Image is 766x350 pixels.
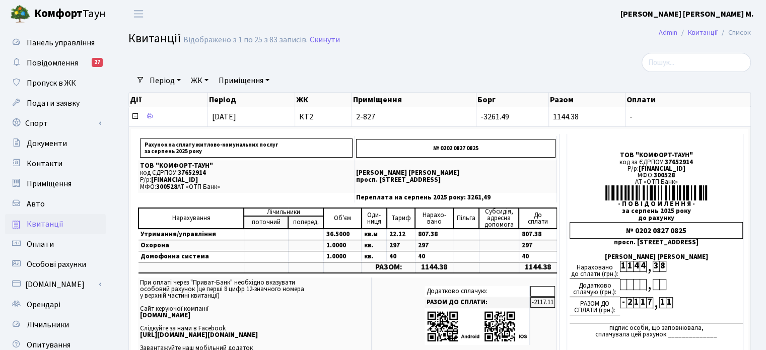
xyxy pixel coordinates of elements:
[5,174,106,194] a: Приміщення
[310,35,340,45] a: Скинути
[415,208,453,229] td: Нарахо- вано
[549,93,625,107] th: Разом
[620,8,754,20] a: [PERSON_NAME] [PERSON_NAME] М.
[212,111,236,122] span: [DATE]
[640,261,646,272] div: 4
[387,229,415,240] td: 22.12
[570,159,743,166] div: код за ЄДРПОУ:
[27,37,95,48] span: Панель управління
[425,286,530,297] td: Додатково сплачую:
[415,229,453,240] td: 807.38
[208,93,295,107] th: Період
[387,208,415,229] td: Тариф
[427,310,527,343] img: apps-qrcodes.png
[570,239,743,246] div: просп. [STREET_ADDRESS]
[138,240,244,251] td: Охорона
[138,251,244,262] td: Домофонна система
[244,216,288,229] td: поточний
[140,311,190,320] b: [DOMAIN_NAME]
[415,262,453,273] td: 1144.38
[138,208,244,229] td: Нарахування
[126,6,151,22] button: Переключити навігацію
[356,113,472,121] span: 2-827
[27,299,60,310] span: Орендарі
[5,234,106,254] a: Оплати
[626,297,633,308] div: 2
[570,279,620,297] div: Додатково сплачую (грн.):
[187,72,213,89] a: ЖК
[140,163,353,169] p: ТОВ "КОМФОРТ-ТАУН"
[27,219,63,230] span: Квитанції
[570,172,743,179] div: МФО:
[27,319,69,330] span: Лічильники
[5,214,106,234] a: Квитанції
[620,261,626,272] div: 1
[654,171,675,180] span: 300528
[34,6,83,22] b: Комфорт
[530,297,555,308] td: -2117.11
[92,58,103,67] div: 27
[27,78,76,89] span: Пропуск в ЖК
[425,297,530,308] td: РАЗОМ ДО СПЛАТИ:
[653,297,659,309] div: ,
[27,198,45,209] span: Авто
[128,30,181,47] span: Квитанції
[570,166,743,172] div: Р/р:
[146,72,185,89] a: Період
[295,93,352,107] th: ЖК
[5,53,106,73] a: Повідомлення27
[5,93,106,113] a: Подати заявку
[642,53,751,72] input: Пошук...
[323,229,361,240] td: 36.5000
[665,158,693,167] span: 37652914
[151,175,198,184] span: [FINANCIAL_ID]
[362,208,387,229] td: Оди- ниця
[570,261,620,279] div: Нараховано до сплати (грн.):
[5,113,106,133] a: Спорт
[625,93,751,107] th: Оплати
[5,254,106,274] a: Особові рахунки
[659,297,666,308] div: 1
[5,33,106,53] a: Панель управління
[215,72,273,89] a: Приміщення
[519,208,556,229] td: До cплати
[639,164,685,173] span: [FINANCIAL_ID]
[27,259,86,270] span: Особові рахунки
[659,261,666,272] div: 8
[718,27,751,38] li: Список
[356,170,555,176] p: [PERSON_NAME] [PERSON_NAME]
[140,170,353,176] p: код ЄДРПОУ:
[5,154,106,174] a: Контакти
[5,73,106,93] a: Пропуск в ЖК
[453,208,479,229] td: Пільга
[630,113,746,121] span: -
[34,6,106,23] span: Таун
[323,251,361,262] td: 1.0000
[129,93,208,107] th: Дії
[688,27,718,38] a: Квитанції
[570,323,743,338] div: підпис особи, що заповнювала, сплачувала цей рахунок ______________
[178,168,206,177] span: 37652914
[140,177,353,183] p: Р/р:
[5,194,106,214] a: Авто
[352,93,476,107] th: Приміщення
[10,4,30,24] img: logo.png
[140,138,353,158] p: Рахунок на сплату житлово-комунальних послуг за серпень 2025 року
[415,240,453,251] td: 297
[570,222,743,239] div: № 0202 0827 0825
[476,93,549,107] th: Борг
[140,330,258,339] b: [URL][DOMAIN_NAME][DOMAIN_NAME]
[570,179,743,185] div: АТ «ОТП Банк»
[387,251,415,262] td: 40
[362,251,387,262] td: кв.
[362,262,415,273] td: РАЗОМ:
[519,229,556,240] td: 807.38
[323,240,361,251] td: 1.0000
[183,35,308,45] div: Відображено з 1 по 25 з 83 записів.
[299,113,347,121] span: КТ2
[620,9,754,20] b: [PERSON_NAME] [PERSON_NAME] М.
[646,261,653,272] div: ,
[633,261,640,272] div: 4
[5,295,106,315] a: Орендарі
[659,27,677,38] a: Admin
